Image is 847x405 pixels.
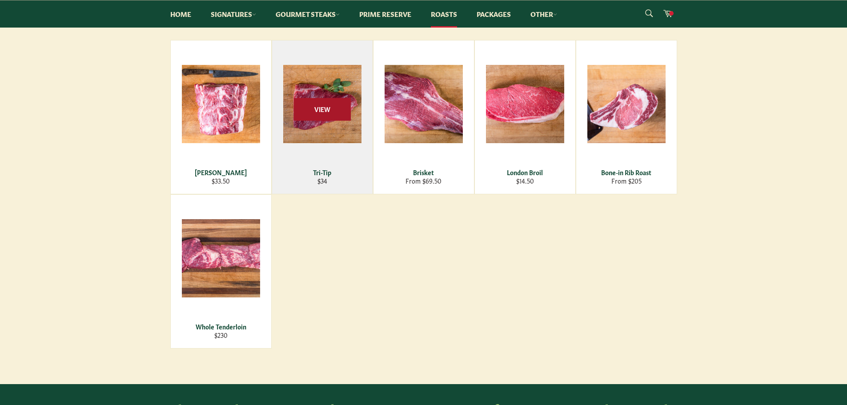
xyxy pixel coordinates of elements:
a: Brisket Brisket From $69.50 [373,40,474,194]
a: Prime Reserve [350,0,420,28]
img: Brisket [385,65,463,143]
a: Signatures [202,0,265,28]
div: $33.50 [176,176,265,185]
div: London Broil [480,168,570,176]
a: Tri-Tip Tri-Tip $34 View [272,40,373,194]
a: Roasts [422,0,466,28]
div: $230 [176,331,265,339]
div: From $69.50 [379,176,468,185]
div: Brisket [379,168,468,176]
a: Chuck Roast [PERSON_NAME] $33.50 [170,40,272,194]
a: Home [161,0,200,28]
span: View [294,98,351,120]
img: Bone-in Rib Roast [587,65,666,143]
a: London Broil London Broil $14.50 [474,40,576,194]
div: Bone-in Rib Roast [582,168,671,176]
img: London Broil [486,65,564,143]
img: Whole Tenderloin [182,219,260,297]
a: Packages [468,0,520,28]
a: Other [522,0,566,28]
div: Tri-Tip [277,168,367,176]
div: From $205 [582,176,671,185]
div: $14.50 [480,176,570,185]
div: Whole Tenderloin [176,322,265,331]
a: Gourmet Steaks [267,0,349,28]
a: Bone-in Rib Roast Bone-in Rib Roast From $205 [576,40,677,194]
div: [PERSON_NAME] [176,168,265,176]
a: Whole Tenderloin Whole Tenderloin $230 [170,194,272,349]
img: Chuck Roast [182,65,260,143]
